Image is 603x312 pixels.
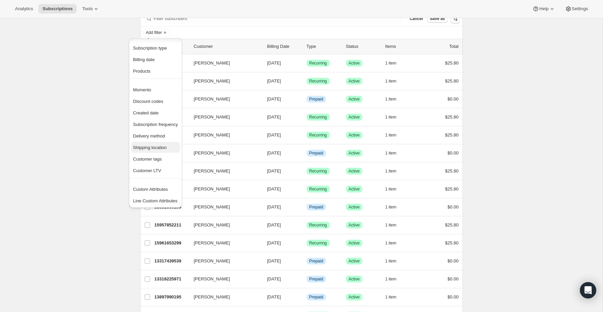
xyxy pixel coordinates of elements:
[133,45,167,51] span: Subscription type
[385,184,404,194] button: 1 item
[447,150,459,155] span: $0.00
[385,238,404,248] button: 1 item
[267,294,281,299] span: [DATE]
[349,114,360,120] span: Active
[154,130,459,140] div: 16554557491[PERSON_NAME][DATE]SuccessRecurringSuccessActive1 item$25.80
[154,256,459,266] div: 13317439539[PERSON_NAME][DATE]InfoPrepaidSuccessActive1 item$0.00
[190,58,258,69] button: [PERSON_NAME]
[385,96,397,102] span: 1 item
[309,150,323,156] span: Prepaid
[309,240,327,246] span: Recurring
[309,222,327,228] span: Recurring
[309,96,323,102] span: Prepaid
[194,294,230,300] span: [PERSON_NAME]
[154,166,459,176] div: 15953133619[PERSON_NAME][DATE]SuccessRecurringSuccessActive1 item$25.80
[133,69,150,74] span: Products
[190,112,258,123] button: [PERSON_NAME]
[385,204,397,210] span: 1 item
[194,43,262,50] p: Customer
[190,166,258,177] button: [PERSON_NAME]
[133,198,178,203] span: Line Custom Attributes
[190,256,258,267] button: [PERSON_NAME]
[385,222,397,228] span: 1 item
[385,220,404,230] button: 1 item
[385,166,404,176] button: 1 item
[154,276,188,282] p: 13318225971
[309,78,327,84] span: Recurring
[267,240,281,245] span: [DATE]
[539,6,548,12] span: Help
[133,187,168,192] span: Custom Attributes
[427,15,448,23] button: Save as
[385,150,397,156] span: 1 item
[385,78,397,84] span: 1 item
[190,292,258,302] button: [PERSON_NAME]
[349,204,360,210] span: Active
[133,122,178,127] span: Subscription frequency
[11,4,37,14] button: Analytics
[190,94,258,105] button: [PERSON_NAME]
[190,76,258,87] button: [PERSON_NAME]
[407,15,425,23] button: Cancel
[346,43,380,50] p: Status
[154,258,188,264] p: 13317439539
[267,186,281,191] span: [DATE]
[447,204,459,209] span: $0.00
[267,43,301,50] p: Billing Date
[133,110,159,115] span: Created date
[309,186,327,192] span: Recurring
[154,94,459,104] div: 12472713267[PERSON_NAME][DATE]InfoPrepaidSuccessActive1 item$0.00
[154,238,459,248] div: 15961653299[PERSON_NAME][DATE]SuccessRecurringSuccessActive1 item$25.80
[190,220,258,231] button: [PERSON_NAME]
[580,282,596,298] div: Open Intercom Messenger
[190,148,258,159] button: [PERSON_NAME]
[154,240,188,246] p: 15961653299
[154,76,459,86] div: 14157021235[PERSON_NAME][DATE]SuccessRecurringSuccessActive1 item$25.80
[133,57,155,62] span: Billing date
[309,294,323,300] span: Prepaid
[267,114,281,120] span: [DATE]
[154,58,459,68] div: 15942746163[PERSON_NAME][DATE]SuccessRecurringSuccessActive1 item$25.80
[267,168,281,173] span: [DATE]
[267,132,281,137] span: [DATE]
[385,112,404,122] button: 1 item
[349,258,360,264] span: Active
[267,150,281,155] span: [DATE]
[385,256,404,266] button: 1 item
[154,294,188,300] p: 13897990195
[349,276,360,282] span: Active
[154,222,188,228] p: 15957852211
[451,14,460,23] button: Sort the results
[194,150,230,157] span: [PERSON_NAME]
[445,60,459,66] span: $25.80
[15,6,33,12] span: Analytics
[194,276,230,282] span: [PERSON_NAME]
[42,6,73,12] span: Subscriptions
[146,30,162,35] span: Add filter
[267,60,281,66] span: [DATE]
[154,274,459,284] div: 13318225971[PERSON_NAME][DATE]InfoPrepaidSuccessActive1 item$0.00
[194,186,230,192] span: [PERSON_NAME]
[385,43,419,50] div: Items
[561,4,592,14] button: Settings
[385,76,404,86] button: 1 item
[349,168,360,174] span: Active
[447,276,459,281] span: $0.00
[309,258,323,264] span: Prepaid
[267,258,281,263] span: [DATE]
[445,78,459,84] span: $25.80
[154,14,403,23] input: Filter subscribers
[385,202,404,212] button: 1 item
[385,168,397,174] span: 1 item
[78,4,104,14] button: Tools
[385,58,404,68] button: 1 item
[447,96,459,102] span: $0.00
[385,186,397,192] span: 1 item
[445,114,459,120] span: $25.80
[143,29,170,37] button: Add filter
[409,16,423,21] span: Cancel
[154,184,459,194] div: 15943106611[PERSON_NAME][DATE]SuccessRecurringSuccessActive1 item$25.80
[154,292,459,302] div: 13897990195[PERSON_NAME][DATE]InfoPrepaidSuccessActive1 item$0.00
[349,132,360,138] span: Active
[349,222,360,228] span: Active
